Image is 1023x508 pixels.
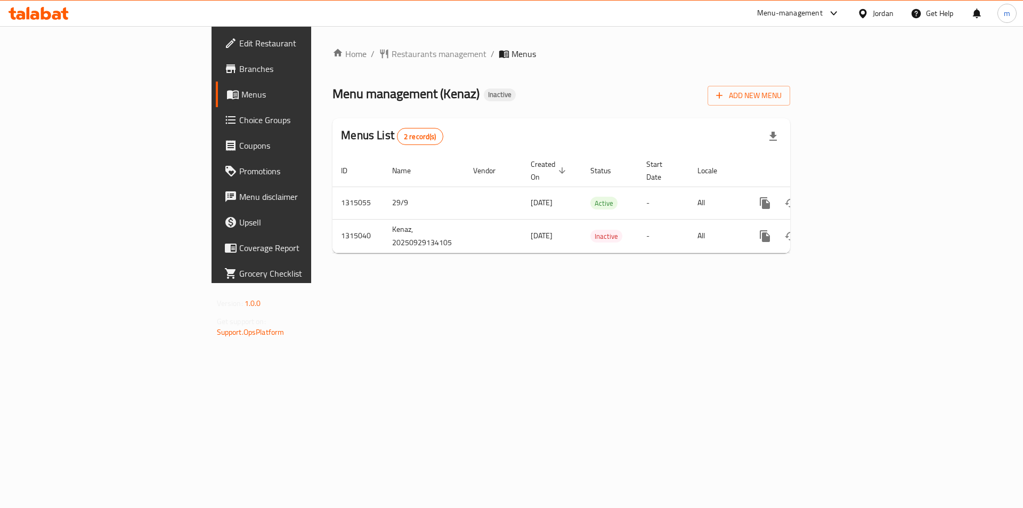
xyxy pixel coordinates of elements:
a: Choice Groups [216,107,383,133]
span: Menus [241,88,374,101]
div: Jordan [873,7,894,19]
a: Restaurants management [379,47,486,60]
span: Locale [697,164,731,177]
th: Actions [744,155,863,187]
td: Kenaz, 20250929134105 [384,219,465,253]
a: Upsell [216,209,383,235]
a: Edit Restaurant [216,30,383,56]
span: Created On [531,158,569,183]
div: Inactive [484,88,516,101]
span: Restaurants management [392,47,486,60]
span: Grocery Checklist [239,267,374,280]
li: / [491,47,494,60]
button: Change Status [778,223,803,249]
a: Promotions [216,158,383,184]
span: [DATE] [531,229,553,243]
a: Menus [216,82,383,107]
a: Coupons [216,133,383,158]
a: Branches [216,56,383,82]
div: Export file [760,124,786,149]
span: Choice Groups [239,114,374,126]
span: Menus [511,47,536,60]
span: Edit Restaurant [239,37,374,50]
span: 2 record(s) [397,132,443,142]
nav: breadcrumb [332,47,790,60]
a: Support.OpsPlatform [217,325,285,339]
span: Branches [239,62,374,75]
span: Promotions [239,165,374,178]
td: All [689,187,744,219]
button: Add New Menu [708,86,790,106]
div: Menu-management [757,7,823,20]
span: Name [392,164,425,177]
span: 1.0.0 [245,296,261,310]
span: Add New Menu [716,89,782,102]
button: more [752,190,778,216]
span: Coupons [239,139,374,152]
span: Active [590,197,618,209]
table: enhanced table [332,155,863,253]
button: more [752,223,778,249]
a: Coverage Report [216,235,383,261]
span: Inactive [484,90,516,99]
td: 29/9 [384,187,465,219]
td: - [638,219,689,253]
span: [DATE] [531,196,553,209]
a: Menu disclaimer [216,184,383,209]
span: Menu management ( Kenaz ) [332,82,480,106]
div: Total records count [397,128,443,145]
h2: Menus List [341,127,443,145]
td: All [689,219,744,253]
span: Vendor [473,164,509,177]
span: ID [341,164,361,177]
button: Change Status [778,190,803,216]
td: - [638,187,689,219]
span: Status [590,164,625,177]
span: Coverage Report [239,241,374,254]
span: Version: [217,296,243,310]
span: m [1004,7,1010,19]
span: Inactive [590,230,622,243]
a: Grocery Checklist [216,261,383,286]
span: Upsell [239,216,374,229]
span: Menu disclaimer [239,190,374,203]
span: Start Date [646,158,676,183]
span: Get support on: [217,315,266,328]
